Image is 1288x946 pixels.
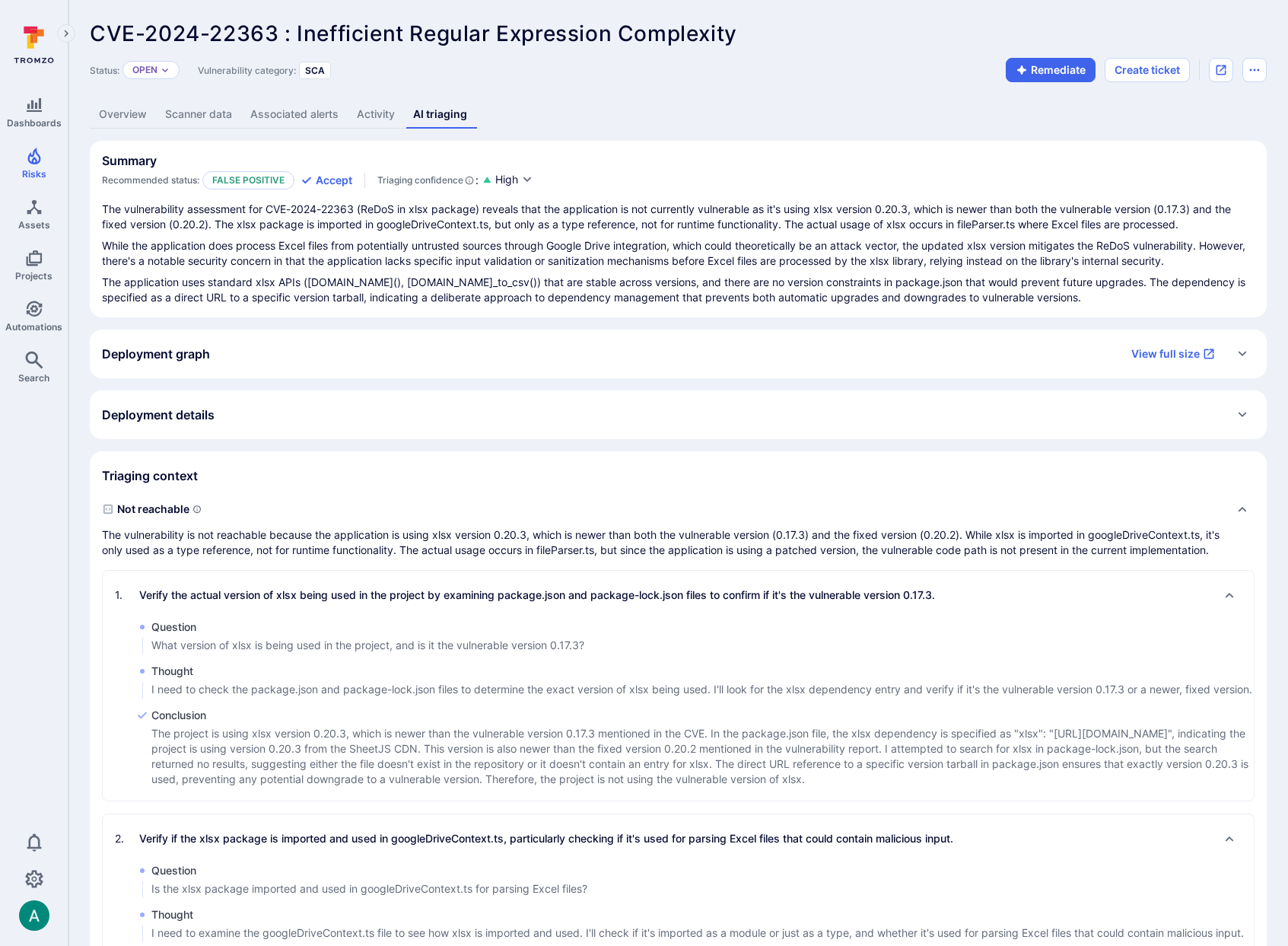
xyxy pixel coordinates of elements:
img: ACg8ocLSa5mPYBaXNx3eFu_EmspyJX0laNWN7cXOFirfQ7srZveEpg=s96-c [19,900,49,931]
svg: Indicates if a vulnerability code, component, function or a library can actually be reached or in... [192,505,202,514]
span: 1 . [115,588,136,603]
span: Question [151,620,584,635]
i: Expand navigation menu [61,27,72,40]
span: Recommended status: [102,174,199,186]
h2: Triaging context [102,468,198,483]
span: Thought [151,664,1252,679]
span: High [495,172,518,187]
p: I need to examine the googleDriveContext.ts file to see how xlsx is imported and used. I'll check... [151,925,1244,941]
button: Open [132,64,157,76]
button: Create ticket [1105,58,1190,82]
p: Verify if the xlsx package is imported and used in googleDriveContext.ts, particularly checking i... [139,831,953,846]
p: Is the xlsx package imported and used in googleDriveContext.ts for parsing Excel files? [151,881,587,897]
span: Vulnerability category: [198,65,296,76]
h2: Deployment details [102,407,215,422]
p: While the application does process Excel files from potentially untrusted sources through Google ... [102,238,1255,269]
div: Collapse [103,814,1254,863]
span: Thought [151,907,1244,922]
h2: Summary [102,153,157,168]
a: View full size [1122,342,1224,366]
p: Verify the actual version of xlsx being used in the project by examining package.json and package... [139,588,935,603]
span: Assets [18,219,50,231]
a: Scanner data [156,100,241,129]
p: The vulnerability assessment for CVE-2024-22363 (ReDoS in xlsx package) reveals that the applicat... [102,202,1255,232]
h2: Deployment graph [102,346,210,362]
div: : [377,173,479,188]
span: CVE-2024-22363 : Inefficient Regular Expression Complexity [90,21,737,46]
button: High [495,172,533,188]
span: Triaging confidence [377,173,463,188]
div: Collapse [103,571,1254,620]
span: Status: [90,65,119,76]
span: Projects [15,270,52,282]
span: Question [151,863,587,878]
span: Search [18,372,49,384]
span: Risks [22,168,46,180]
div: Vulnerability tabs [90,100,1267,129]
p: False positive [202,171,294,190]
a: Overview [90,100,156,129]
p: The application uses standard xlsx APIs ([DOMAIN_NAME](), [DOMAIN_NAME]_to_csv()) that are stable... [102,275,1255,305]
div: Expand [90,390,1267,439]
button: Options menu [1242,58,1267,82]
div: Expand [90,330,1267,378]
div: Arjan Dehar [19,900,49,931]
a: Activity [348,100,404,129]
svg: AI Triaging Agent self-evaluates the confidence behind recommended status based on the depth and ... [465,173,474,188]
p: What version of xlsx is being used in the project, and is it the vulnerable version 0.17.3? [151,638,584,653]
button: Remediate [1006,58,1096,82]
p: The vulnerability is not reachable because the application is using xlsx version 0.20.3, which is... [102,527,1224,558]
span: Conclusion [151,708,1254,723]
a: AI triaging [404,100,476,129]
button: Expand navigation menu [57,24,75,43]
p: The project is using xlsx version 0.20.3, which is newer than the vulnerable version 0.17.3 menti... [151,726,1254,787]
button: Expand dropdown [161,65,170,75]
span: 2 . [115,831,136,846]
span: Automations [5,321,62,333]
div: Open original issue [1209,58,1233,82]
div: SCA [299,62,331,79]
button: Accept [301,173,352,188]
a: Associated alerts [241,100,348,129]
span: Not reachable [102,497,1224,521]
div: Collapse [102,497,1255,558]
p: I need to check the package.json and package-lock.json files to determine the exact version of xl... [151,682,1252,697]
span: Dashboards [7,117,62,129]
